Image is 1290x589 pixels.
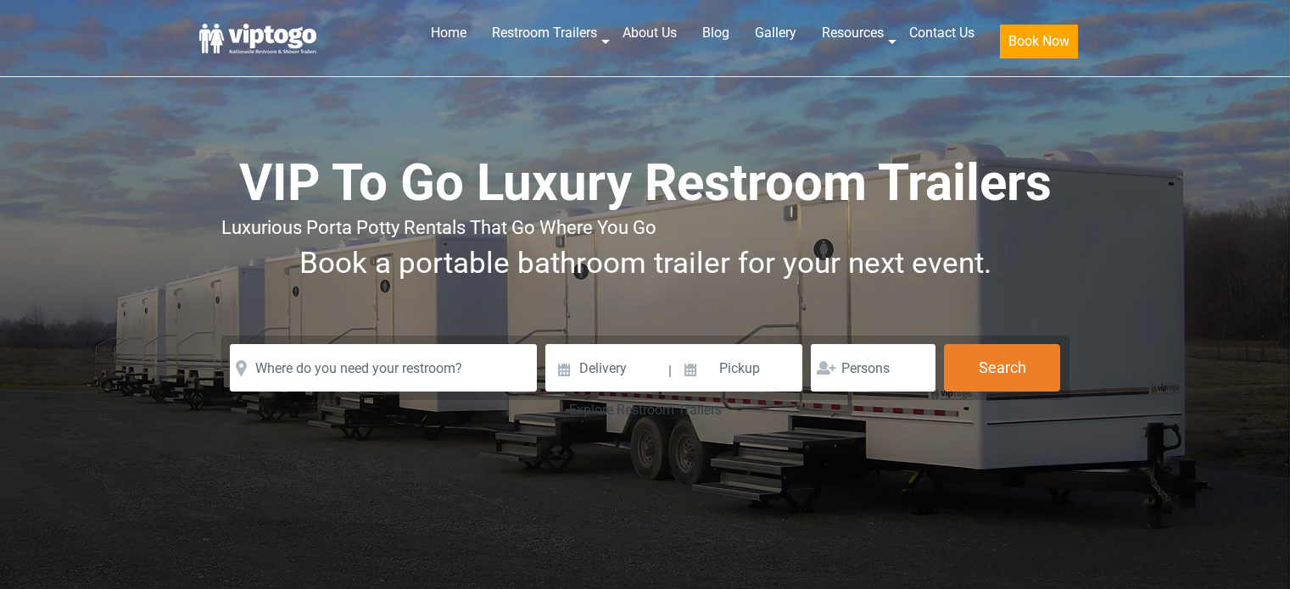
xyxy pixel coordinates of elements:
[479,14,610,52] a: Restroom Trailers
[944,344,1060,392] button: Search
[1000,25,1078,58] button: Book Now
[418,14,479,52] a: Home
[299,246,991,281] span: Book a portable bathroom trailer for your next event.
[690,14,742,52] a: Blog
[610,14,690,52] a: About Us
[668,344,672,398] span: |
[896,14,987,52] a: Contact Us
[809,14,896,52] a: Resources
[221,217,656,238] span: Luxurious Porta Potty Rentals That Go Where You Go
[742,14,809,52] a: Gallery
[230,344,537,392] input: Where do you need your restroom?
[674,344,803,392] input: Pickup
[545,344,667,392] input: Delivery
[239,153,1052,213] span: VIP To Go Luxury Restroom Trailers
[811,344,935,392] input: Persons
[987,14,1091,69] a: Book Now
